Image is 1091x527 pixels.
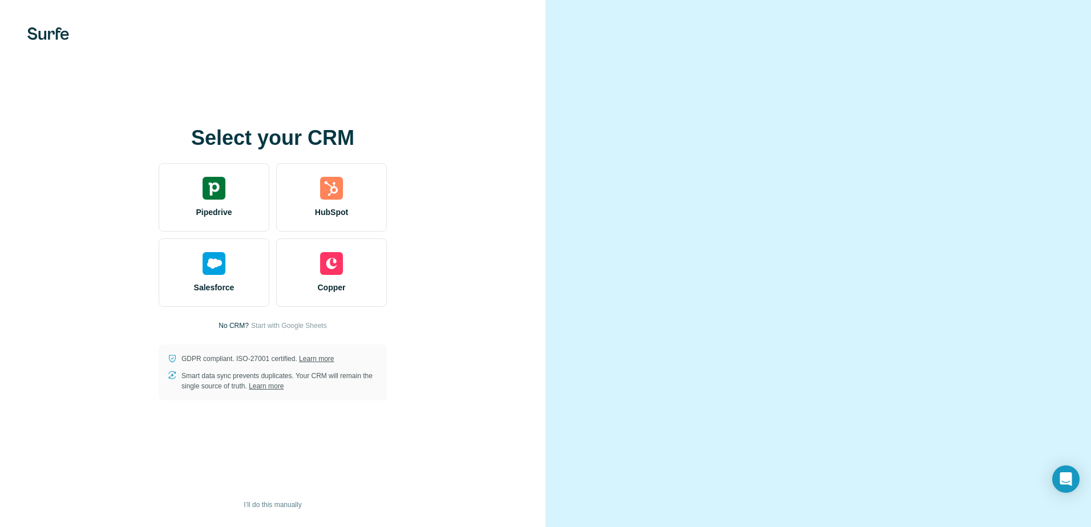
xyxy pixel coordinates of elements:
[249,382,284,390] a: Learn more
[181,371,378,391] p: Smart data sync prevents duplicates. Your CRM will remain the single source of truth.
[251,321,327,331] button: Start with Google Sheets
[196,206,232,218] span: Pipedrive
[1052,465,1080,493] div: Open Intercom Messenger
[203,177,225,200] img: pipedrive's logo
[203,252,225,275] img: salesforce's logo
[159,127,387,149] h1: Select your CRM
[27,27,69,40] img: Surfe's logo
[320,177,343,200] img: hubspot's logo
[219,321,249,331] p: No CRM?
[320,252,343,275] img: copper's logo
[244,500,301,510] span: I’ll do this manually
[181,354,334,364] p: GDPR compliant. ISO-27001 certified.
[318,282,346,293] span: Copper
[299,355,334,363] a: Learn more
[194,282,235,293] span: Salesforce
[315,206,348,218] span: HubSpot
[236,496,309,513] button: I’ll do this manually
